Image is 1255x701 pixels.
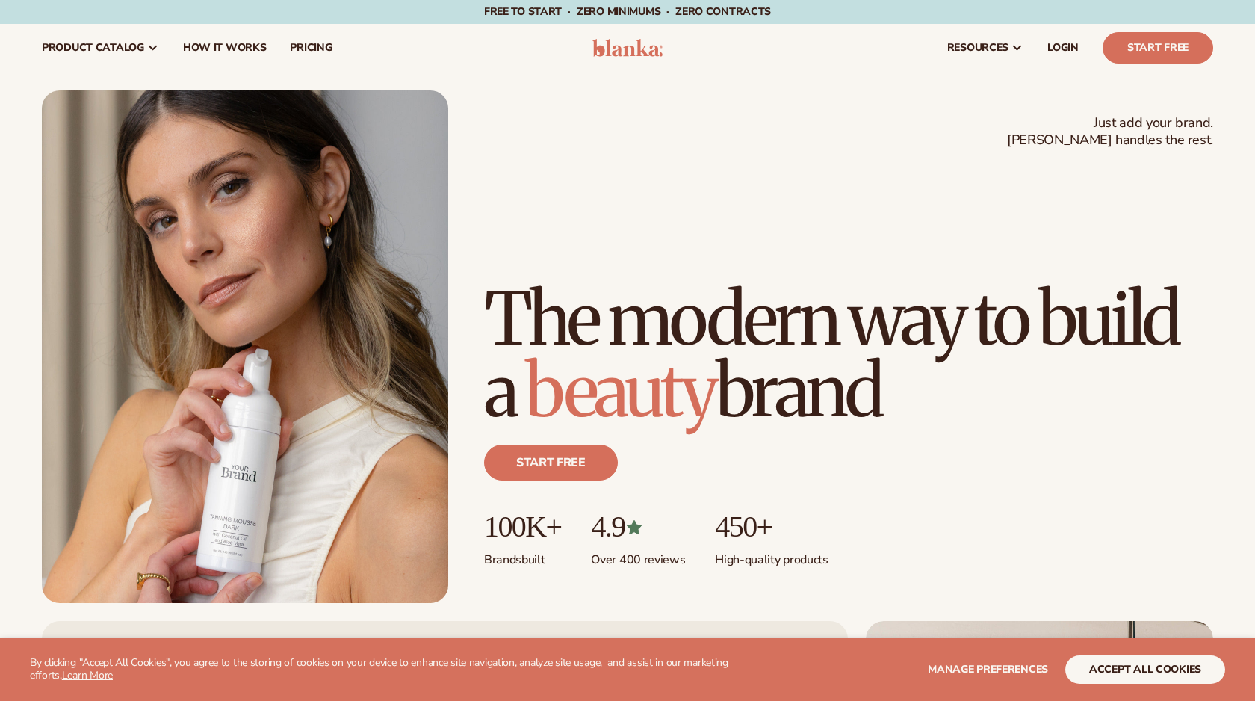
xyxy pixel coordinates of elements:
[30,24,171,72] a: product catalog
[1035,24,1091,72] a: LOGIN
[592,39,663,57] img: logo
[715,510,828,543] p: 450+
[30,657,732,682] p: By clicking "Accept All Cookies", you agree to the storing of cookies on your device to enhance s...
[1103,32,1213,64] a: Start Free
[1007,114,1213,149] span: Just add your brand. [PERSON_NAME] handles the rest.
[525,346,715,436] span: beauty
[715,543,828,568] p: High-quality products
[928,655,1048,684] button: Manage preferences
[42,42,144,54] span: product catalog
[290,42,332,54] span: pricing
[62,668,113,682] a: Learn More
[1065,655,1225,684] button: accept all cookies
[484,283,1213,427] h1: The modern way to build a brand
[484,510,561,543] p: 100K+
[484,445,618,481] a: Start free
[42,90,448,603] img: Female holding tanning mousse.
[484,543,561,568] p: Brands built
[947,42,1008,54] span: resources
[928,662,1048,676] span: Manage preferences
[591,510,685,543] p: 4.9
[171,24,279,72] a: How It Works
[935,24,1035,72] a: resources
[1047,42,1079,54] span: LOGIN
[278,24,344,72] a: pricing
[591,543,685,568] p: Over 400 reviews
[183,42,267,54] span: How It Works
[484,4,771,19] span: Free to start · ZERO minimums · ZERO contracts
